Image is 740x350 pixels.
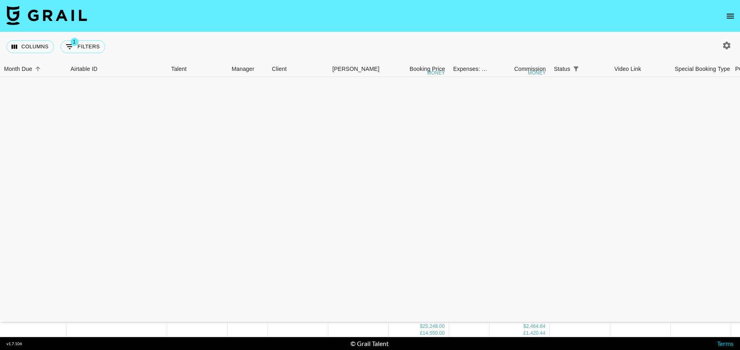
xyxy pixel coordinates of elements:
div: [PERSON_NAME] [332,61,379,77]
div: money [528,70,546,75]
img: Grail Talent [6,6,87,25]
button: open drawer [722,8,738,24]
div: 14,550.00 [423,330,445,337]
a: Terms [717,340,734,347]
div: Booker [328,61,389,77]
div: Status [554,61,570,77]
div: Client [268,61,328,77]
button: Sort [32,63,44,75]
div: 2,464.84 [526,323,545,330]
div: $ [420,323,423,330]
div: Airtable ID [70,61,97,77]
div: Manager [232,61,254,77]
div: Talent [171,61,187,77]
div: Expenses: Remove Commission? [453,61,488,77]
button: Show filters [60,40,105,53]
div: Booking Price [410,61,445,77]
div: Month Due [4,61,32,77]
div: Status [550,61,610,77]
button: Sort [582,63,593,75]
div: 1,420.44 [526,330,545,337]
div: Special Booking Type [675,61,730,77]
button: Select columns [6,40,54,53]
div: £ [523,330,526,337]
button: Show filters [570,63,582,75]
div: £ [420,330,423,337]
div: money [427,70,445,75]
div: Airtable ID [66,61,167,77]
div: Video Link [610,61,671,77]
div: 1 active filter [570,63,582,75]
div: v 1.7.106 [6,341,22,346]
div: $ [523,323,526,330]
div: Expenses: Remove Commission? [449,61,489,77]
span: 1 [70,38,79,46]
div: © Grail Talent [350,340,389,348]
div: 25,248.00 [423,323,445,330]
div: Client [272,61,287,77]
div: Talent [167,61,228,77]
div: Manager [228,61,268,77]
div: Commission [514,61,546,77]
div: Special Booking Type [671,61,731,77]
div: Video Link [614,61,641,77]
